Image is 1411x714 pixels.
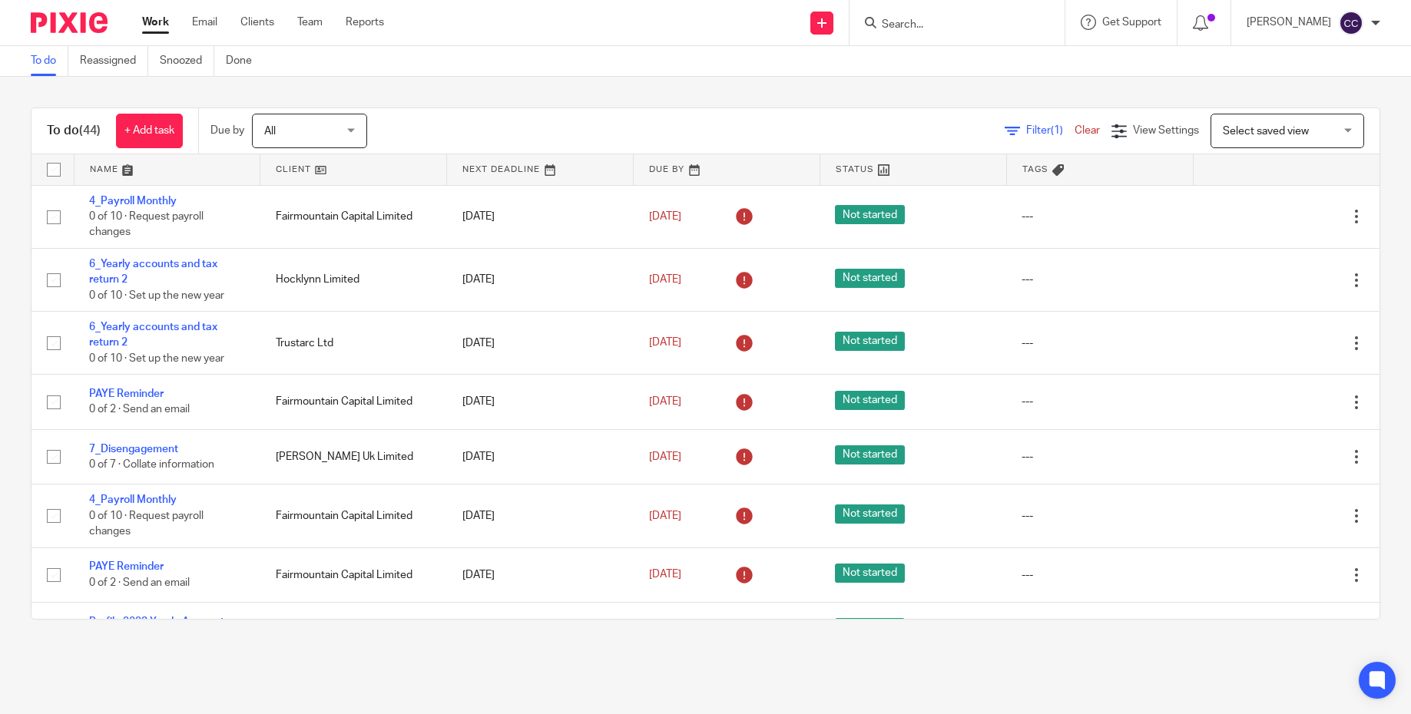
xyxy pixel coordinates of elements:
[1022,165,1048,174] span: Tags
[1133,125,1199,136] span: View Settings
[89,459,214,470] span: 0 of 7 · Collate information
[1022,272,1177,287] div: ---
[297,15,323,30] a: Team
[1022,567,1177,583] div: ---
[649,274,681,285] span: [DATE]
[649,396,681,407] span: [DATE]
[880,18,1019,32] input: Search
[835,564,905,583] span: Not started
[835,391,905,410] span: Not started
[835,504,905,524] span: Not started
[447,484,634,547] td: [DATE]
[260,312,447,375] td: Trustarc Ltd
[210,123,244,138] p: Due by
[192,15,217,30] a: Email
[226,46,263,76] a: Done
[89,353,224,364] span: 0 of 10 · Set up the new year
[1022,449,1177,464] div: ---
[447,248,634,311] td: [DATE]
[89,511,204,537] span: 0 of 10 · Request payroll changes
[447,185,634,248] td: [DATE]
[260,547,447,602] td: Fairmountain Capital Limited
[260,248,447,311] td: Hocklynn Limited
[1102,17,1161,28] span: Get Support
[1022,209,1177,224] div: ---
[835,205,905,224] span: Not started
[80,46,148,76] a: Reassigned
[1026,125,1075,136] span: Filter
[240,15,274,30] a: Clients
[89,616,230,627] a: Re-file 2023 Yearly Accounts
[260,603,447,657] td: Fairmountain Capital Limited
[1339,11,1363,35] img: svg%3E
[835,618,905,637] span: Not started
[89,444,178,455] a: 7_Disengagement
[260,185,447,248] td: Fairmountain Capital Limited
[31,12,108,33] img: Pixie
[89,388,164,399] a: PAYE Reminder
[447,375,634,429] td: [DATE]
[264,126,276,137] span: All
[160,46,214,76] a: Snoozed
[1022,508,1177,524] div: ---
[1223,126,1309,137] span: Select saved view
[447,429,634,484] td: [DATE]
[89,211,204,238] span: 0 of 10 · Request payroll changes
[89,196,177,207] a: 4_Payroll Monthly
[89,290,224,301] span: 0 of 10 · Set up the new year
[1247,15,1331,30] p: [PERSON_NAME]
[447,603,634,657] td: [DATE]
[1022,394,1177,409] div: ---
[89,322,217,348] a: 6_Yearly accounts and tax return 2
[89,561,164,572] a: PAYE Reminder
[1051,125,1063,136] span: (1)
[835,445,905,464] span: Not started
[447,312,634,375] td: [DATE]
[835,269,905,288] span: Not started
[649,511,681,521] span: [DATE]
[1075,125,1100,136] a: Clear
[447,547,634,602] td: [DATE]
[835,332,905,351] span: Not started
[89,259,217,285] a: 6_Yearly accounts and tax return 2
[31,46,68,76] a: To do
[89,494,177,505] a: 4_Payroll Monthly
[346,15,384,30] a: Reports
[260,484,447,547] td: Fairmountain Capital Limited
[649,570,681,580] span: [DATE]
[260,375,447,429] td: Fairmountain Capital Limited
[116,114,183,148] a: + Add task
[89,405,190,415] span: 0 of 2 · Send an email
[89,577,190,588] span: 0 of 2 · Send an email
[260,429,447,484] td: [PERSON_NAME] Uk Limited
[649,338,681,349] span: [DATE]
[1022,336,1177,351] div: ---
[649,211,681,222] span: [DATE]
[79,124,101,137] span: (44)
[142,15,169,30] a: Work
[649,451,681,462] span: [DATE]
[47,123,101,139] h1: To do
